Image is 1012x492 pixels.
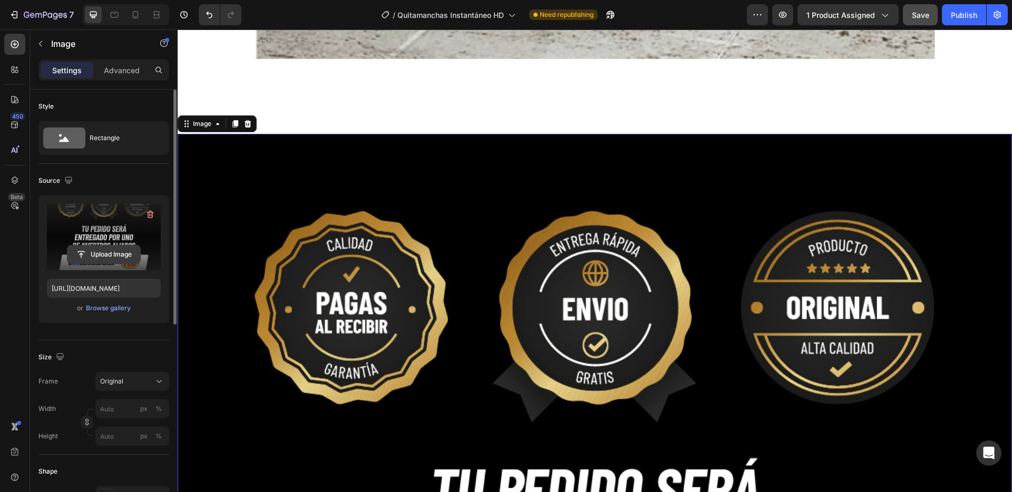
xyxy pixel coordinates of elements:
iframe: Design area [178,29,1012,492]
div: Rectangle [90,126,154,150]
div: % [155,404,162,414]
input: https://example.com/image.jpg [47,279,161,298]
div: px [140,431,148,441]
button: 7 [4,4,79,25]
div: Source [38,174,75,188]
div: Browse gallery [86,303,131,313]
p: Advanced [104,65,140,76]
div: Size [38,350,66,365]
button: 1 product assigned [797,4,899,25]
label: Frame [38,377,58,386]
button: Upload Image [67,245,141,264]
div: Beta [8,193,25,201]
button: Browse gallery [85,303,131,313]
input: px% [95,399,169,418]
div: Publish [951,9,977,21]
span: Need republishing [540,10,593,19]
div: px [140,404,148,414]
span: / [393,9,395,21]
span: or [77,302,83,314]
span: Original [100,377,123,386]
button: Original [95,372,169,391]
p: 7 [69,8,74,21]
button: % [138,402,150,415]
p: Image [51,37,141,50]
button: px [152,430,165,442]
span: Quitamanchas Instantáneo HD [397,9,504,21]
span: Save [912,11,929,19]
div: Style [38,102,54,111]
div: Undo/Redo [199,4,241,25]
input: px% [95,427,169,446]
button: Publish [942,4,986,25]
p: Settings [52,65,82,76]
div: 450 [10,112,25,121]
span: 1 product assigned [806,9,875,21]
button: % [138,430,150,442]
button: Save [903,4,938,25]
label: Height [38,431,58,441]
div: Open Intercom Messenger [976,440,1001,466]
label: Width [38,404,56,414]
div: % [155,431,162,441]
div: Shape [38,467,57,476]
button: px [152,402,165,415]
